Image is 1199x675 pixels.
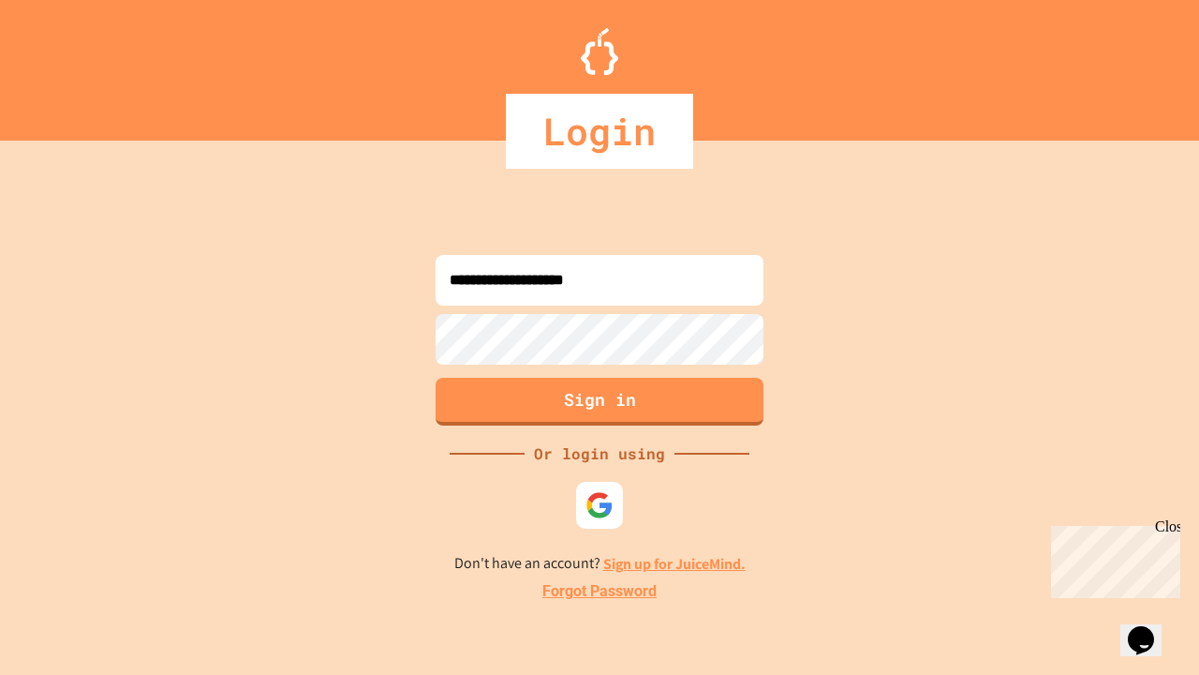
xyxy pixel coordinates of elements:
a: Sign up for JuiceMind. [603,554,746,574]
img: Logo.svg [581,28,618,75]
div: Or login using [525,442,674,465]
p: Don't have an account? [454,552,746,576]
a: Forgot Password [542,580,657,603]
button: Sign in [436,378,763,426]
img: google-icon.svg [585,491,614,519]
div: Chat with us now!Close [7,7,129,119]
iframe: chat widget [1120,600,1180,656]
iframe: chat widget [1044,518,1180,598]
div: Login [506,94,693,169]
